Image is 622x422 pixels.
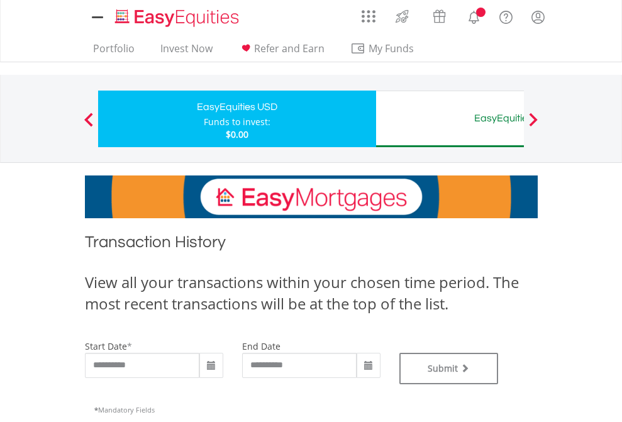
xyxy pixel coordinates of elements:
[85,175,538,218] img: EasyMortage Promotion Banner
[458,3,490,28] a: Notifications
[85,272,538,315] div: View all your transactions within your chosen time period. The most recent transactions will be a...
[242,340,280,352] label: end date
[362,9,375,23] img: grid-menu-icon.svg
[522,3,554,31] a: My Profile
[521,119,546,131] button: Next
[429,6,450,26] img: vouchers-v2.svg
[490,3,522,28] a: FAQ's and Support
[226,128,248,140] span: $0.00
[233,42,330,62] a: Refer and Earn
[392,6,413,26] img: thrive-v2.svg
[85,231,538,259] h1: Transaction History
[421,3,458,26] a: Vouchers
[353,3,384,23] a: AppsGrid
[350,40,433,57] span: My Funds
[76,119,101,131] button: Previous
[113,8,244,28] img: EasyEquities_Logo.png
[254,42,325,55] span: Refer and Earn
[110,3,244,28] a: Home page
[106,98,369,116] div: EasyEquities USD
[94,405,155,414] span: Mandatory Fields
[204,116,270,128] div: Funds to invest:
[85,340,127,352] label: start date
[88,42,140,62] a: Portfolio
[399,353,499,384] button: Submit
[155,42,218,62] a: Invest Now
